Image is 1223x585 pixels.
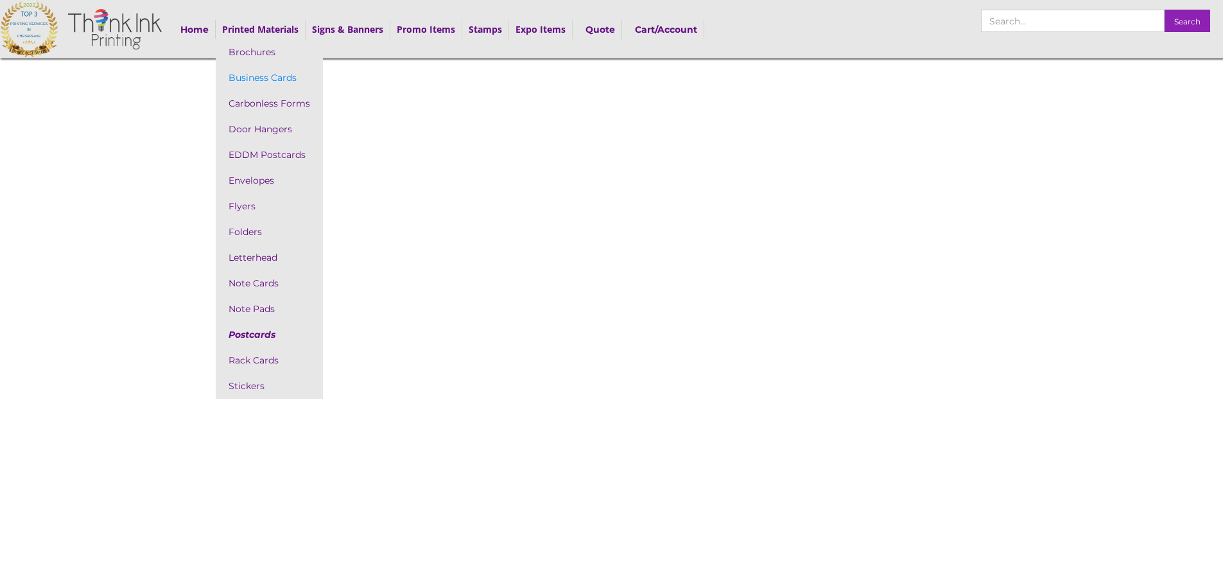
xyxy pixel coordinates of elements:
a: Letterhead [216,245,323,270]
a: Business Cards [216,65,323,91]
a: Door Hangers [216,116,323,142]
a: Rack Cards [216,347,323,373]
div: Printed Materials [216,20,306,39]
strong: Home [180,24,209,35]
a: EDDM Postcards [216,142,323,168]
iframe: Drift Widget Chat Controller [1159,521,1208,570]
a: Envelopes [216,168,323,193]
input: Search… [981,10,1165,32]
a: Home [174,20,216,39]
strong: Quote [585,24,615,35]
a: Signs & Banners [312,23,383,35]
div: Expo Items [509,20,573,39]
strong: Cart/Account [635,24,697,35]
nav: Printed Materials [216,39,323,399]
a: Folders [216,219,323,245]
a: Postcards [216,322,323,347]
div: Stamps [462,20,509,39]
a: Cart/Account [629,20,704,39]
a: Stamps [469,23,502,35]
a: Note Cards [216,270,323,296]
a: Carbonless Forms [216,91,323,116]
a: Flyers [216,193,323,219]
a: Note Pads [216,296,323,322]
div: Promo Items [390,20,462,39]
a: Quote [579,20,622,39]
a: Promo Items [397,23,455,35]
a: Printed Materials [222,23,299,35]
a: Brochures [216,39,323,65]
a: Stickers [216,373,323,399]
a: Expo Items [516,23,566,35]
div: Signs & Banners [306,20,390,39]
input: Search [1165,10,1210,32]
